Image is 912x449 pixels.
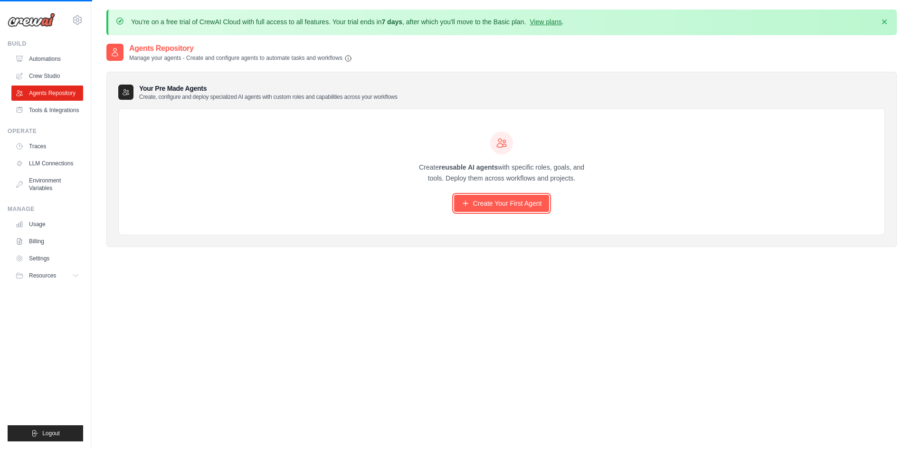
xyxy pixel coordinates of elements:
[129,54,352,62] p: Manage your agents - Create and configure agents to automate tasks and workflows
[11,268,83,283] button: Resources
[8,40,83,48] div: Build
[11,234,83,249] a: Billing
[8,425,83,441] button: Logout
[129,43,352,54] h2: Agents Repository
[11,51,83,67] a: Automations
[11,251,83,266] a: Settings
[11,103,83,118] a: Tools & Integrations
[11,139,83,154] a: Traces
[439,163,498,171] strong: reusable AI agents
[131,17,564,27] p: You're on a free trial of CrewAI Cloud with full access to all features. Your trial ends in , aft...
[8,205,83,213] div: Manage
[530,18,561,26] a: View plans
[11,68,83,84] a: Crew Studio
[29,272,56,279] span: Resources
[11,86,83,101] a: Agents Repository
[8,127,83,135] div: Operate
[11,217,83,232] a: Usage
[139,93,398,101] p: Create, configure and deploy specialized AI agents with custom roles and capabilities across your...
[11,173,83,196] a: Environment Variables
[42,430,60,437] span: Logout
[454,195,550,212] a: Create Your First Agent
[381,18,402,26] strong: 7 days
[8,13,55,27] img: Logo
[11,156,83,171] a: LLM Connections
[139,84,398,101] h3: Your Pre Made Agents
[410,162,593,184] p: Create with specific roles, goals, and tools. Deploy them across workflows and projects.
